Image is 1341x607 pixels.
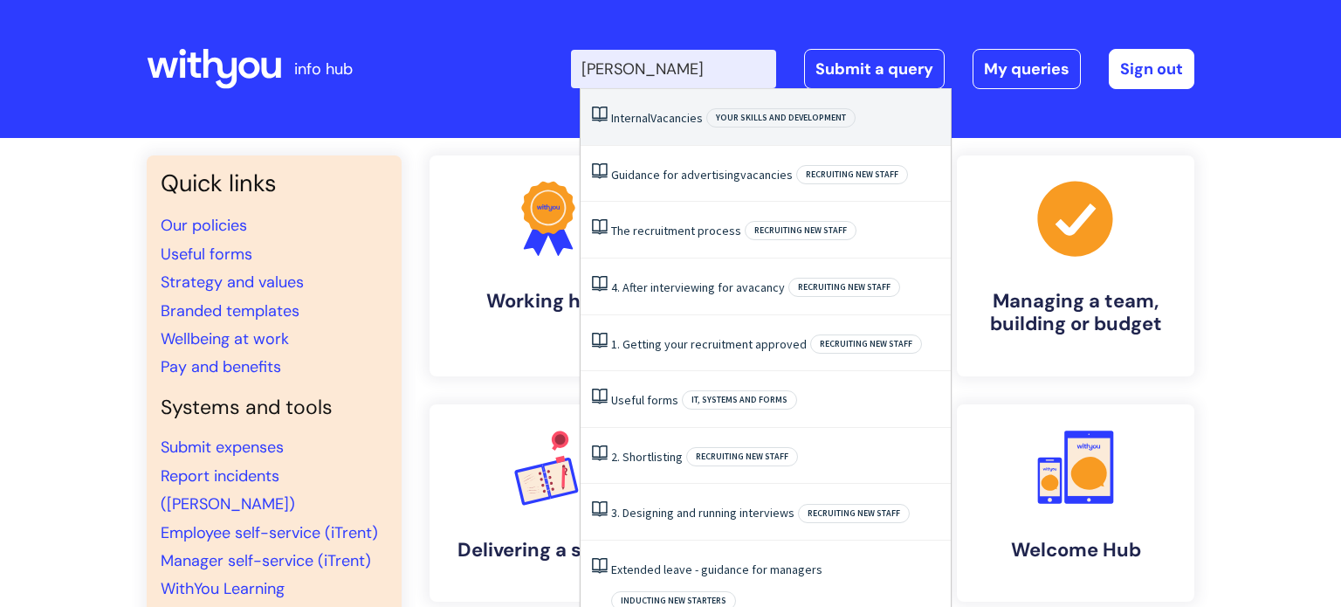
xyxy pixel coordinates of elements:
[161,169,388,197] h3: Quick links
[971,290,1180,336] h4: Managing a team, building or budget
[957,404,1194,602] a: Welcome Hub
[161,396,388,420] h4: Systems and tools
[161,437,284,458] a: Submit expenses
[571,50,776,88] input: Search
[971,539,1180,562] h4: Welcome Hub
[430,155,667,376] a: Working here
[611,449,683,465] a: 2. Shortlisting
[611,223,741,238] a: The recruitment process
[611,167,793,183] a: Guidance for advertisingvacancies
[650,110,703,126] span: Vacancies
[611,110,703,126] a: InternalVacancies
[161,578,285,599] a: WithYou Learning
[740,167,793,183] span: vacancies
[444,290,653,313] h4: Working here
[161,328,289,349] a: Wellbeing at work
[810,335,922,354] span: Recruiting new staff
[745,221,856,240] span: Recruiting new staff
[444,539,653,562] h4: Delivering a service
[161,466,295,514] a: Report incidents ([PERSON_NAME])
[161,550,371,571] a: Manager self-service (iTrent)
[571,49,1194,89] div: | -
[611,392,678,408] a: Useful forms
[804,49,945,89] a: Submit a query
[742,279,785,295] span: vacancy
[706,108,856,128] span: Your skills and development
[798,504,910,523] span: Recruiting new staff
[682,390,797,410] span: IT, systems and forms
[161,244,252,265] a: Useful forms
[161,300,299,321] a: Branded templates
[161,272,304,293] a: Strategy and values
[686,447,798,466] span: Recruiting new staff
[611,279,785,295] a: 4. After interviewing for avacancy
[161,215,247,236] a: Our policies
[1109,49,1194,89] a: Sign out
[161,522,378,543] a: Employee self-service (iTrent)
[611,505,794,521] a: 3. Designing and running interviews
[611,336,807,352] a: 1. Getting your recruitment approved
[430,404,667,602] a: Delivering a service
[957,155,1194,376] a: Managing a team, building or budget
[796,165,908,184] span: Recruiting new staff
[788,278,900,297] span: Recruiting new staff
[294,55,353,83] p: info hub
[973,49,1081,89] a: My queries
[611,562,822,577] a: Extended leave - guidance for managers
[161,356,281,377] a: Pay and benefits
